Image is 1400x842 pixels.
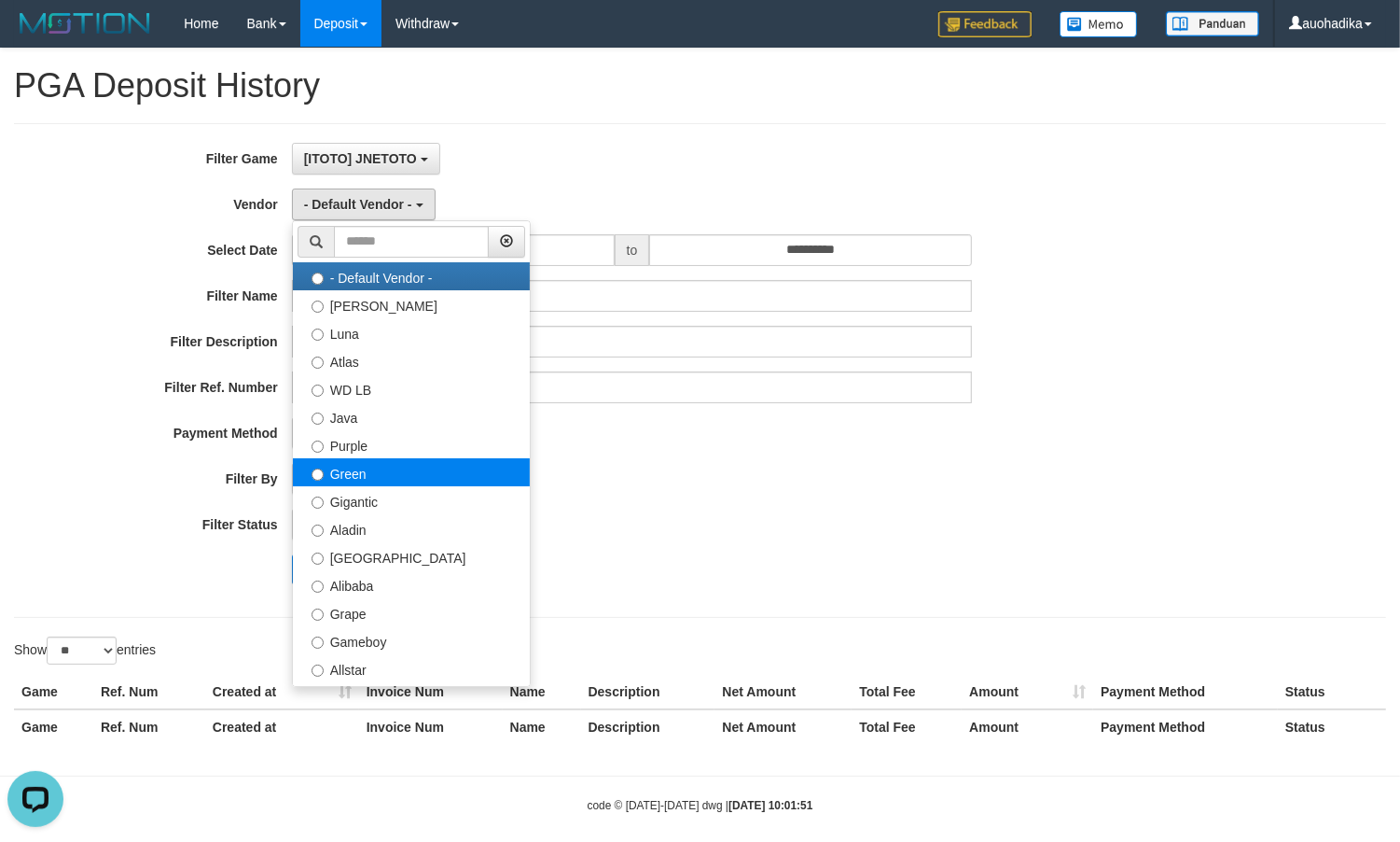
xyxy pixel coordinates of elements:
[292,143,440,175] button: [ITOTO] JNETOTO
[312,329,324,341] input: Luna
[205,675,359,709] th: Created at
[503,675,581,709] th: Name
[312,273,324,285] input: - Default Vendor -
[312,385,324,397] input: WD LB
[1093,709,1278,744] th: Payment Method
[14,709,93,744] th: Game
[312,413,324,425] input: Java
[205,709,359,744] th: Created at
[312,525,324,537] input: Aladin
[962,709,1093,744] th: Amount
[1278,709,1386,744] th: Status
[312,637,324,649] input: Gameboy
[312,609,324,621] input: Grape
[503,709,581,744] th: Name
[14,67,1386,105] h1: PGA Deposit History
[714,709,852,744] th: Net Amount
[312,441,324,453] input: Purple
[359,709,503,744] th: Invoice Num
[292,189,436,220] button: - Default Vendor -
[852,675,962,709] th: Total Fee
[293,402,530,430] label: Java
[304,197,412,212] span: - Default Vendor -
[312,301,324,313] input: [PERSON_NAME]
[312,581,324,593] input: Alibaba
[293,570,530,598] label: Alibaba
[293,542,530,570] label: [GEOGRAPHIC_DATA]
[293,290,530,318] label: [PERSON_NAME]
[293,346,530,374] label: Atlas
[312,665,324,677] input: Allstar
[359,675,503,709] th: Invoice Num
[93,709,205,744] th: Ref. Num
[14,675,93,709] th: Game
[1060,11,1138,37] img: Button%20Memo.svg
[293,626,530,654] label: Gameboy
[293,458,530,486] label: Green
[312,553,324,565] input: [GEOGRAPHIC_DATA]
[312,497,324,509] input: Gigantic
[93,675,205,709] th: Ref. Num
[615,234,650,266] span: to
[1093,675,1278,709] th: Payment Method
[293,682,530,710] label: Xtr
[581,709,715,744] th: Description
[14,637,156,665] label: Show entries
[293,654,530,682] label: Allstar
[293,374,530,402] label: WD LB
[714,675,852,709] th: Net Amount
[1278,675,1386,709] th: Status
[293,430,530,458] label: Purple
[293,514,530,542] label: Aladin
[312,357,324,369] input: Atlas
[293,598,530,626] label: Grape
[581,675,715,709] th: Description
[1166,11,1259,36] img: panduan.png
[728,799,812,812] strong: [DATE] 10:01:51
[7,7,63,63] button: Open LiveChat chat widget
[293,262,530,290] label: - Default Vendor -
[962,675,1093,709] th: Amount
[312,469,324,481] input: Green
[47,637,117,665] select: Showentries
[852,709,962,744] th: Total Fee
[14,9,156,37] img: MOTION_logo.png
[304,151,417,166] span: [ITOTO] JNETOTO
[938,11,1032,37] img: Feedback.jpg
[293,486,530,514] label: Gigantic
[293,318,530,346] label: Luna
[588,799,813,812] small: code © [DATE]-[DATE] dwg |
